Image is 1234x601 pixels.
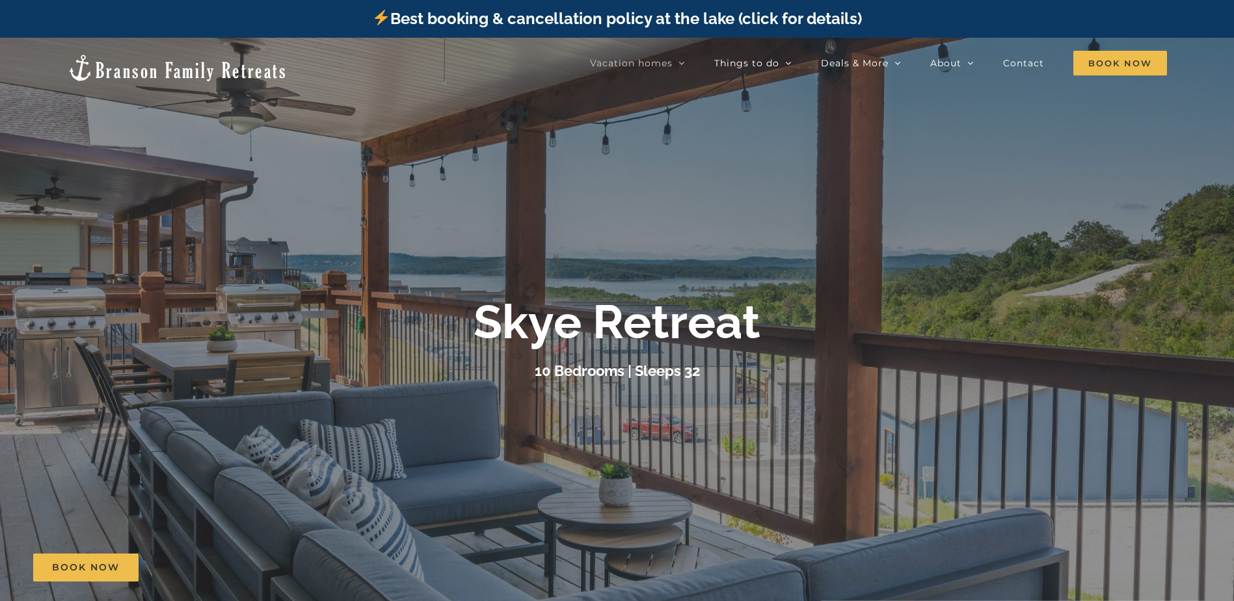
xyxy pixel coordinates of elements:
nav: Main Menu [590,50,1167,76]
span: Contact [1003,59,1044,68]
b: Skye Retreat [474,295,760,350]
span: Things to do [714,59,779,68]
a: Deals & More [821,50,901,76]
a: Best booking & cancellation policy at the lake (click for details) [372,9,861,28]
a: Book Now [33,554,139,581]
span: About [930,59,961,68]
span: Book Now [52,562,120,573]
span: Vacation homes [590,59,673,68]
a: About [930,50,974,76]
span: Book Now [1073,51,1167,75]
h3: 10 Bedrooms | Sleeps 32 [535,362,700,379]
a: Things to do [714,50,792,76]
a: Vacation homes [590,50,685,76]
span: Deals & More [821,59,889,68]
a: Contact [1003,50,1044,76]
img: ⚡️ [373,10,389,25]
img: Branson Family Retreats Logo [67,53,288,83]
